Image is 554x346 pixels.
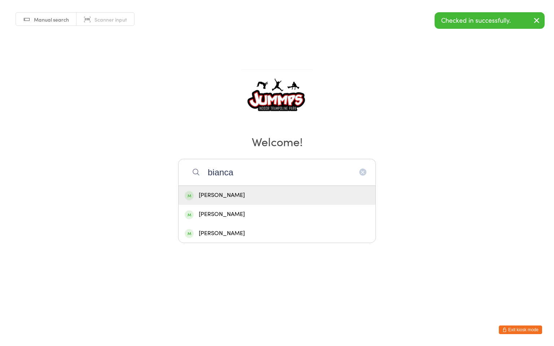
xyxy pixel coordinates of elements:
h2: Welcome! [7,133,547,149]
div: [PERSON_NAME] [185,229,369,238]
span: Manual search [34,16,69,23]
img: Jummps Parkwood Pty Ltd [241,69,313,123]
span: Scanner input [94,16,127,23]
div: [PERSON_NAME] [185,210,369,219]
button: Exit kiosk mode [499,325,542,334]
input: Search [178,159,376,185]
div: [PERSON_NAME] [185,190,369,200]
div: Checked in successfully. [435,12,545,29]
